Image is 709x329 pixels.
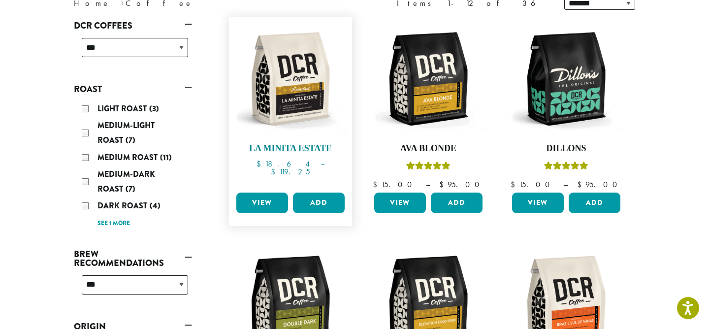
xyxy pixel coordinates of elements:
span: – [321,159,324,169]
h4: Ava Blonde [372,143,485,154]
a: DCR Coffees [74,17,192,34]
span: Medium-Dark Roast [97,168,155,195]
span: (4) [150,200,161,211]
span: (11) [160,152,172,163]
span: $ [511,179,519,190]
a: View [374,193,426,213]
span: $ [577,179,585,190]
bdi: 15.00 [373,179,417,190]
img: DCR-12oz-Dillons-Stock-scaled.png [510,22,623,135]
a: Brew Recommendations [74,246,192,271]
span: $ [271,166,279,177]
a: La Minita Estate [234,22,347,189]
a: See 1 more [97,219,130,229]
a: Roast [74,81,192,98]
button: Add [569,193,620,213]
span: Light Roast [97,103,149,114]
bdi: 95.00 [439,179,484,190]
span: $ [257,159,265,169]
span: (7) [126,183,135,195]
button: Add [293,193,345,213]
bdi: 119.25 [271,166,310,177]
span: – [426,179,430,190]
span: Medium Roast [97,152,160,163]
div: Brew Recommendations [74,271,192,306]
div: Rated 5.00 out of 5 [544,160,588,175]
bdi: 95.00 [577,179,622,190]
a: Ava BlondeRated 5.00 out of 5 [372,22,485,189]
h4: Dillons [510,143,623,154]
span: $ [373,179,381,190]
img: DCR-12oz-La-Minita-Estate-Stock-scaled.png [234,22,347,135]
span: Medium-Light Roast [97,120,155,146]
div: Roast [74,98,192,234]
span: (7) [126,134,135,146]
span: – [564,179,568,190]
span: Dark Roast [97,200,150,211]
bdi: 18.64 [257,159,311,169]
a: DillonsRated 5.00 out of 5 [510,22,623,189]
a: View [512,193,564,213]
img: DCR-12oz-Ava-Blonde-Stock-scaled.png [372,22,485,135]
h4: La Minita Estate [234,143,347,154]
div: Rated 5.00 out of 5 [406,160,451,175]
span: $ [439,179,448,190]
bdi: 15.00 [511,179,554,190]
span: (3) [149,103,159,114]
div: DCR Coffees [74,34,192,69]
a: View [236,193,288,213]
button: Add [431,193,483,213]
